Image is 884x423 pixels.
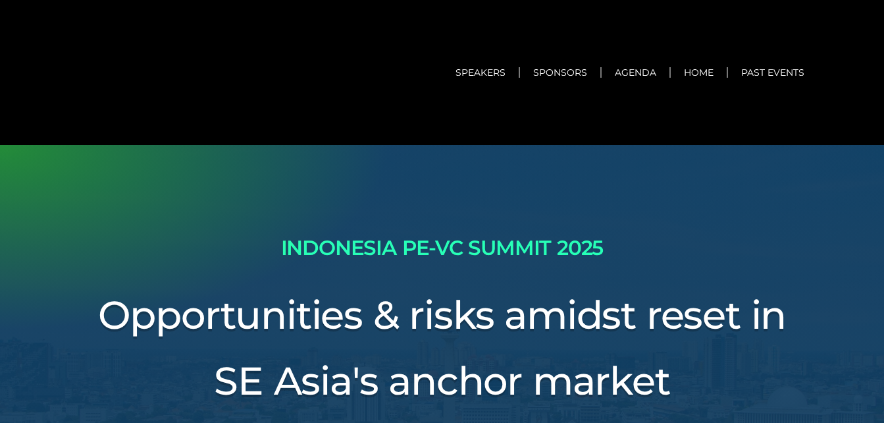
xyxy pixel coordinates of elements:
[74,231,811,266] h2: INDONESIA PE-VC SUMMIT 2025
[671,57,727,88] a: Home
[602,57,669,88] a: Agenda
[74,282,811,414] h3: Opportunities & risks amidst reset in SE Asia's anchor market
[442,57,519,88] a: Speakers
[520,57,600,88] a: Sponsors
[728,57,818,88] a: Past Events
